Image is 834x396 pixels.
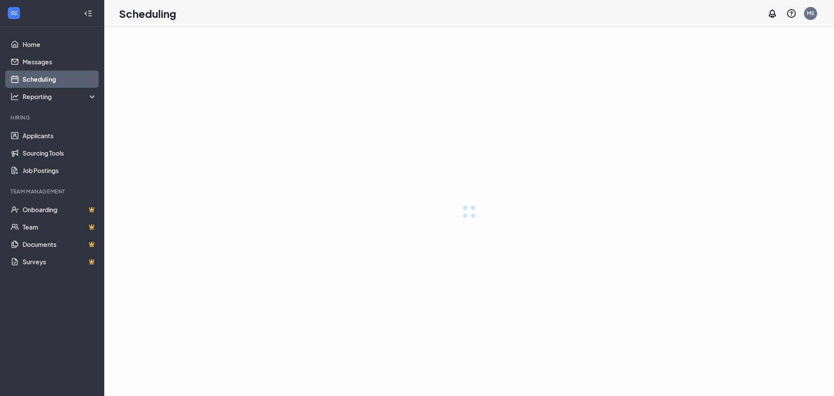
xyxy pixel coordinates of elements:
[23,36,97,53] a: Home
[84,9,93,18] svg: Collapse
[23,162,97,179] a: Job Postings
[23,144,97,162] a: Sourcing Tools
[767,8,778,19] svg: Notifications
[23,236,97,253] a: DocumentsCrown
[10,188,95,195] div: Team Management
[23,218,97,236] a: TeamCrown
[10,114,95,121] div: Hiring
[23,253,97,270] a: SurveysCrown
[807,10,814,17] div: MS
[10,9,18,17] svg: WorkstreamLogo
[23,70,97,88] a: Scheduling
[23,53,97,70] a: Messages
[23,127,97,144] a: Applicants
[786,8,797,19] svg: QuestionInfo
[10,92,19,101] svg: Analysis
[119,6,176,21] h1: Scheduling
[23,201,97,218] a: OnboardingCrown
[23,92,97,101] div: Reporting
